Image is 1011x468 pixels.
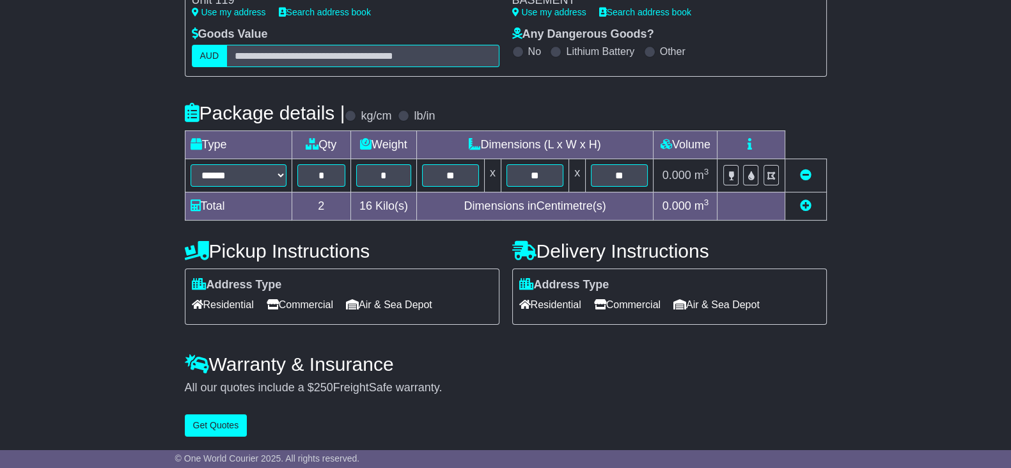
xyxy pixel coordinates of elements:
[175,453,360,464] span: © One World Courier 2025. All rights reserved.
[185,354,827,375] h4: Warranty & Insurance
[512,7,586,17] a: Use my address
[594,295,661,315] span: Commercial
[185,192,292,220] td: Total
[599,7,691,17] a: Search address book
[192,7,266,17] a: Use my address
[185,130,292,159] td: Type
[414,109,435,123] label: lb/in
[704,167,709,176] sup: 3
[660,45,686,58] label: Other
[185,240,499,261] h4: Pickup Instructions
[416,192,654,220] td: Dimensions in Centimetre(s)
[519,278,609,292] label: Address Type
[346,295,432,315] span: Air & Sea Depot
[185,381,827,395] div: All our quotes include a $ FreightSafe warranty.
[704,198,709,207] sup: 3
[800,169,811,182] a: Remove this item
[484,159,501,192] td: x
[192,295,254,315] span: Residential
[512,27,654,42] label: Any Dangerous Goods?
[519,295,581,315] span: Residential
[359,199,372,212] span: 16
[694,199,709,212] span: m
[192,278,282,292] label: Address Type
[800,199,811,212] a: Add new item
[314,381,333,394] span: 250
[361,109,391,123] label: kg/cm
[192,27,268,42] label: Goods Value
[267,295,333,315] span: Commercial
[673,295,760,315] span: Air & Sea Depot
[351,192,417,220] td: Kilo(s)
[569,159,586,192] td: x
[566,45,634,58] label: Lithium Battery
[292,192,351,220] td: 2
[416,130,654,159] td: Dimensions (L x W x H)
[351,130,417,159] td: Weight
[694,169,709,182] span: m
[662,169,691,182] span: 0.000
[528,45,541,58] label: No
[654,130,717,159] td: Volume
[512,240,827,261] h4: Delivery Instructions
[279,7,371,17] a: Search address book
[185,414,247,437] button: Get Quotes
[292,130,351,159] td: Qty
[185,102,345,123] h4: Package details |
[192,45,228,67] label: AUD
[662,199,691,212] span: 0.000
